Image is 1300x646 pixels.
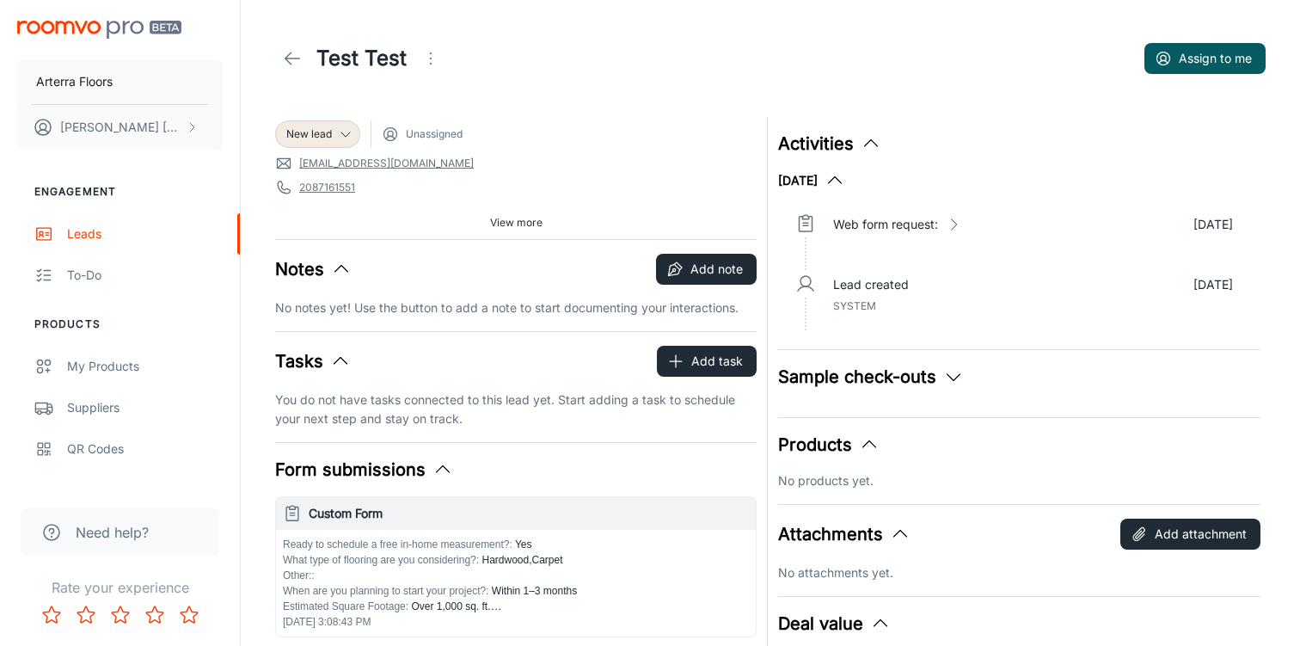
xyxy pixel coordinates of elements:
span: Hardwood,Carpet [479,554,562,566]
button: Rate 2 star [69,598,103,632]
p: No notes yet! Use the button to add a note to start documenting your interactions. [275,298,757,317]
div: My Products [67,357,223,376]
button: Rate 4 star [138,598,172,632]
h6: Custom Form [309,504,749,523]
span: When are you planning to start your project? : [283,585,488,597]
div: New lead [275,120,360,148]
span: View more [490,215,543,231]
div: QR Codes [67,440,223,458]
span: Other: : [283,569,315,581]
button: Add task [657,346,757,377]
button: Custom FormReady to schedule a free in-home measurement?: YesWhat type of flooring are you consid... [276,497,756,637]
span: System [833,299,876,312]
button: Rate 3 star [103,598,138,632]
a: 2087161551 [299,180,355,195]
span: Estimated Square Footage : [283,600,408,612]
button: View more [483,210,549,236]
span: Unassigned [406,126,463,142]
span: Yes [512,538,532,551]
button: Rate 5 star [172,598,206,632]
p: Web form request: [833,215,938,234]
button: Deal value [778,611,891,637]
img: Roomvo PRO Beta [17,21,181,39]
button: Add attachment [1120,519,1260,550]
p: No attachments yet. [778,563,1260,582]
button: Tasks [275,348,351,374]
button: Open menu [414,41,448,76]
button: Add note [656,254,757,285]
button: [DATE] [778,170,845,191]
button: Notes [275,256,352,282]
span: Ready to schedule a free in-home measurement? : [283,538,512,551]
p: [DATE] [1193,275,1233,294]
span: Over 1,000 sq. ft. [408,600,490,612]
p: No products yet. [778,471,1260,490]
h1: Test Test [316,43,407,74]
p: You do not have tasks connected to this lead yet. Start adding a task to schedule your next step ... [275,391,757,428]
button: Products [778,432,880,458]
button: Sample check-outs [778,364,964,390]
span: [DATE] 3:08:43 PM [283,616,371,628]
button: Form submissions [275,457,453,483]
button: Activities [778,131,881,157]
p: Lead created [833,275,909,294]
span: What type of flooring are you considering? : [283,554,479,566]
span: Need help? [76,522,149,543]
div: Leads [67,225,223,243]
p: Arterra Floors [36,72,113,91]
div: To-do [67,266,223,285]
button: Arterra Floors [17,59,223,104]
button: [PERSON_NAME] [PERSON_NAME] [17,105,223,150]
div: Suppliers [67,398,223,417]
p: [DATE] [1193,215,1233,234]
span: New lead [286,126,332,142]
a: [EMAIL_ADDRESS][DOMAIN_NAME] [299,156,474,171]
button: Rate 1 star [34,598,69,632]
span: Within 1–3 months [488,585,577,597]
button: Assign to me [1144,43,1266,74]
p: Rate your experience [14,577,226,598]
button: Attachments [778,521,911,547]
p: [PERSON_NAME] [PERSON_NAME] [60,118,181,137]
